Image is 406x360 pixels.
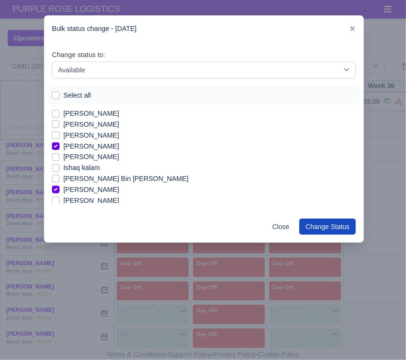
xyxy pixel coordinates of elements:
iframe: Chat Widget [358,314,406,360]
div: Bulk status change - [DATE] [44,16,364,42]
label: Change status to: [52,50,105,60]
button: Change Status [299,219,356,235]
label: [PERSON_NAME] [63,184,119,195]
label: [PERSON_NAME] [63,119,119,130]
label: [PERSON_NAME] [63,130,119,141]
label: [PERSON_NAME] Bin [PERSON_NAME] [63,173,189,184]
label: [PERSON_NAME] [63,141,119,152]
label: [PERSON_NAME] [63,151,119,162]
label: [PERSON_NAME] [63,108,119,119]
a: Close [266,219,296,235]
label: [PERSON_NAME] [63,195,119,206]
label: Ishaq kalam [63,162,100,173]
label: Select all [63,90,91,101]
